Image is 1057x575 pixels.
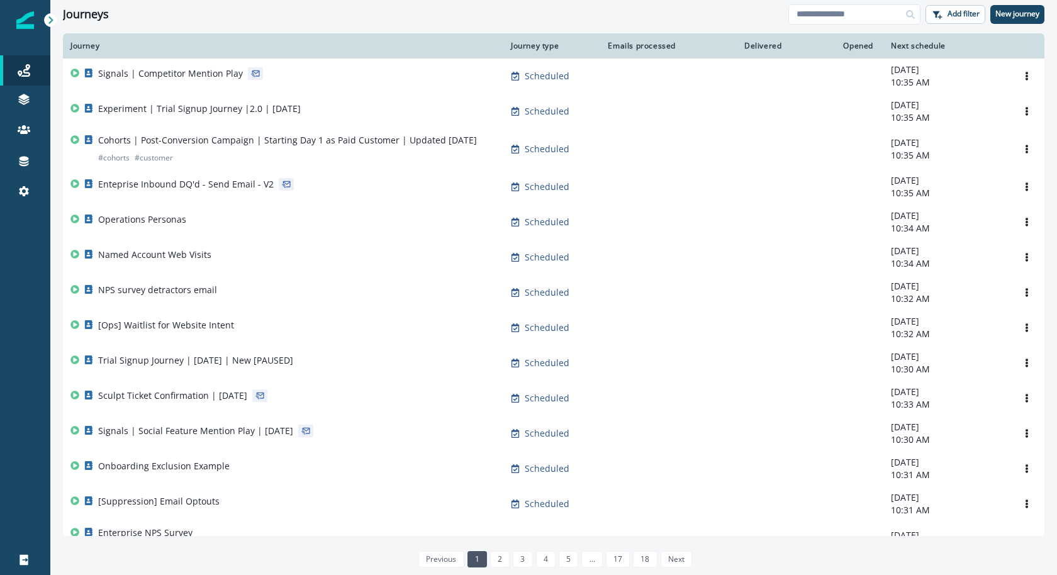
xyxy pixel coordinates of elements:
[63,240,1044,275] a: Named Account Web VisitsScheduled-[DATE]10:34 AMOptions
[891,99,1002,111] p: [DATE]
[98,152,130,164] p: # cohorts
[525,181,569,193] p: Scheduled
[891,41,1002,51] div: Next schedule
[693,41,784,51] div: Delivered
[525,251,569,264] p: Scheduled
[1017,459,1037,478] button: Options
[891,222,1002,235] p: 10:34 AM
[525,535,569,548] p: Scheduled
[891,328,1002,340] p: 10:32 AM
[891,363,1002,376] p: 10:30 AM
[525,105,569,118] p: Scheduled
[990,5,1044,24] button: New journey
[891,469,1002,481] p: 10:31 AM
[891,209,1002,222] p: [DATE]
[525,392,569,405] p: Scheduled
[1017,102,1037,121] button: Options
[63,486,1044,522] a: [Suppression] Email OptoutsScheduled-[DATE]10:31 AMOptions
[70,41,496,51] div: Journey
[891,174,1002,187] p: [DATE]
[891,456,1002,469] p: [DATE]
[1017,532,1037,551] button: Options
[891,187,1002,199] p: 10:35 AM
[525,321,569,334] p: Scheduled
[891,398,1002,411] p: 10:33 AM
[559,551,578,567] a: Page 5
[98,103,301,115] p: Experiment | Trial Signup Journey |2.0 | [DATE]
[63,129,1044,169] a: Cohorts | Post-Conversion Campaign | Starting Day 1 as Paid Customer | Updated [DATE]#cohorts#cus...
[98,389,247,402] p: Sculpt Ticket Confirmation | [DATE]
[891,76,1002,89] p: 10:35 AM
[891,491,1002,504] p: [DATE]
[98,495,220,508] p: [Suppression] Email Optouts
[63,522,1044,562] a: Enterprise NPS Survey#NPS#customer#feedbackScheduled-[DATE]10:30 AMOptions
[98,248,211,261] p: Named Account Web Visits
[891,293,1002,305] p: 10:32 AM
[1017,389,1037,408] button: Options
[525,357,569,369] p: Scheduled
[63,8,109,21] h1: Journeys
[135,152,173,164] p: # customer
[1017,248,1037,267] button: Options
[661,551,692,567] a: Next page
[1017,494,1037,513] button: Options
[513,551,532,567] a: Page 3
[581,551,602,567] a: Jump forward
[995,9,1039,18] p: New journey
[98,527,193,539] p: Enterprise NPS Survey
[98,178,274,191] p: Enteprise Inbound DQ'd - Send Email - V2
[98,460,230,472] p: Onboarding Exclusion Example
[926,5,985,24] button: Add filter
[63,204,1044,240] a: Operations PersonasScheduled-[DATE]10:34 AMOptions
[63,310,1044,345] a: [Ops] Waitlist for Website IntentScheduled-[DATE]10:32 AMOptions
[799,41,876,51] div: Opened
[415,551,692,567] ul: Pagination
[63,275,1044,310] a: NPS survey detractors emailScheduled-[DATE]10:32 AMOptions
[606,551,630,567] a: Page 17
[525,498,569,510] p: Scheduled
[1017,424,1037,443] button: Options
[525,143,569,155] p: Scheduled
[525,216,569,228] p: Scheduled
[1017,283,1037,302] button: Options
[948,9,980,18] p: Add filter
[891,137,1002,149] p: [DATE]
[891,111,1002,124] p: 10:35 AM
[98,67,243,80] p: Signals | Competitor Mention Play
[633,551,657,567] a: Page 18
[1017,318,1037,337] button: Options
[891,64,1002,76] p: [DATE]
[891,350,1002,363] p: [DATE]
[16,11,34,29] img: Inflection
[1017,67,1037,86] button: Options
[525,70,569,82] p: Scheduled
[63,94,1044,129] a: Experiment | Trial Signup Journey |2.0 | [DATE]Scheduled-[DATE]10:35 AMOptions
[98,354,293,367] p: Trial Signup Journey | [DATE] | New [PAUSED]
[536,551,556,567] a: Page 4
[63,451,1044,486] a: Onboarding Exclusion ExampleScheduled-[DATE]10:31 AMOptions
[98,284,217,296] p: NPS survey detractors email
[891,315,1002,328] p: [DATE]
[891,504,1002,516] p: 10:31 AM
[891,149,1002,162] p: 10:35 AM
[891,257,1002,270] p: 10:34 AM
[98,319,234,332] p: [Ops] Waitlist for Website Intent
[605,41,678,51] div: Emails processed
[525,427,569,440] p: Scheduled
[1017,213,1037,232] button: Options
[98,425,293,437] p: Signals | Social Feature Mention Play | [DATE]
[98,213,186,226] p: Operations Personas
[98,134,477,147] p: Cohorts | Post-Conversion Campaign | Starting Day 1 as Paid Customer | Updated [DATE]
[1017,354,1037,372] button: Options
[525,286,569,299] p: Scheduled
[63,381,1044,416] a: Sculpt Ticket Confirmation | [DATE]Scheduled-[DATE]10:33 AMOptions
[511,41,590,51] div: Journey type
[63,169,1044,204] a: Enteprise Inbound DQ'd - Send Email - V2Scheduled-[DATE]10:35 AMOptions
[891,421,1002,433] p: [DATE]
[490,551,510,567] a: Page 2
[891,245,1002,257] p: [DATE]
[1017,177,1037,196] button: Options
[891,386,1002,398] p: [DATE]
[63,345,1044,381] a: Trial Signup Journey | [DATE] | New [PAUSED]Scheduled-[DATE]10:30 AMOptions
[891,433,1002,446] p: 10:30 AM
